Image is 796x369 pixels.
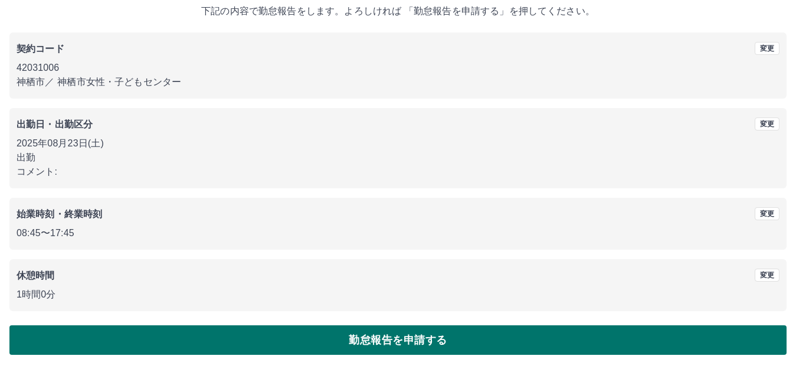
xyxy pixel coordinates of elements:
p: 神栖市 ／ 神栖市女性・子どもセンター [17,75,779,89]
b: 出勤日・出勤区分 [17,119,93,129]
b: 休憩時間 [17,270,55,280]
p: 1時間0分 [17,288,779,302]
p: 08:45 〜 17:45 [17,226,779,240]
p: 出勤 [17,151,779,165]
button: 変更 [755,42,779,55]
button: 勤怠報告を申請する [9,325,787,355]
p: 2025年08月23日(土) [17,136,779,151]
b: 契約コード [17,44,64,54]
p: 下記の内容で勤怠報告をします。よろしければ 「勤怠報告を申請する」を押してください。 [9,4,787,18]
b: 始業時刻・終業時刻 [17,209,102,219]
button: 変更 [755,269,779,282]
button: 変更 [755,207,779,220]
p: コメント: [17,165,779,179]
p: 42031006 [17,61,779,75]
button: 変更 [755,117,779,130]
